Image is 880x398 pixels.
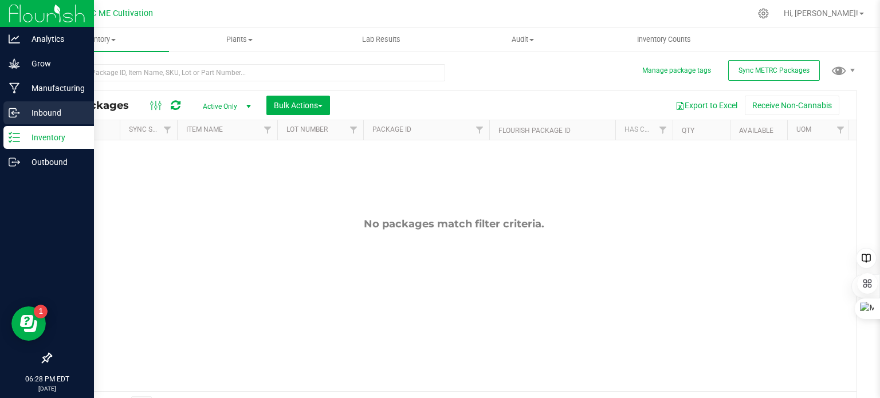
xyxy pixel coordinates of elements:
[27,27,169,52] a: Inventory
[9,33,20,45] inline-svg: Analytics
[20,155,89,169] p: Outbound
[9,58,20,69] inline-svg: Grow
[372,125,411,133] a: Package ID
[498,127,571,135] a: Flourish Package ID
[186,125,223,133] a: Item Name
[784,9,858,18] span: Hi, [PERSON_NAME]!
[9,82,20,94] inline-svg: Manufacturing
[20,81,89,95] p: Manufacturing
[453,34,593,45] span: Audit
[158,120,177,140] a: Filter
[9,156,20,168] inline-svg: Outbound
[258,120,277,140] a: Filter
[20,32,89,46] p: Analytics
[738,66,810,74] span: Sync METRC Packages
[51,218,857,230] div: No packages match filter criteria.
[9,132,20,143] inline-svg: Inventory
[274,101,323,110] span: Bulk Actions
[622,34,706,45] span: Inventory Counts
[347,34,416,45] span: Lab Results
[668,96,745,115] button: Export to Excel
[739,127,773,135] a: Available
[452,27,594,52] a: Audit
[129,125,173,133] a: Sync Status
[615,120,673,140] th: Has COA
[654,120,673,140] a: Filter
[20,106,89,120] p: Inbound
[745,96,839,115] button: Receive Non-Cannabis
[728,60,820,81] button: Sync METRC Packages
[27,34,169,45] span: Inventory
[286,125,328,133] a: Lot Number
[831,120,850,140] a: Filter
[344,120,363,140] a: Filter
[169,27,311,52] a: Plants
[20,131,89,144] p: Inventory
[5,374,89,384] p: 06:28 PM EDT
[594,27,735,52] a: Inventory Counts
[470,120,489,140] a: Filter
[170,34,310,45] span: Plants
[682,127,694,135] a: Qty
[266,96,330,115] button: Bulk Actions
[756,8,771,19] div: Manage settings
[50,64,445,81] input: Search Package ID, Item Name, SKU, Lot or Part Number...
[311,27,452,52] a: Lab Results
[20,57,89,70] p: Grow
[796,125,811,133] a: UOM
[34,305,48,318] iframe: Resource center unread badge
[9,107,20,119] inline-svg: Inbound
[81,9,153,18] span: SBC ME Cultivation
[5,384,89,393] p: [DATE]
[60,99,140,112] span: All Packages
[11,306,46,341] iframe: Resource center
[642,66,711,76] button: Manage package tags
